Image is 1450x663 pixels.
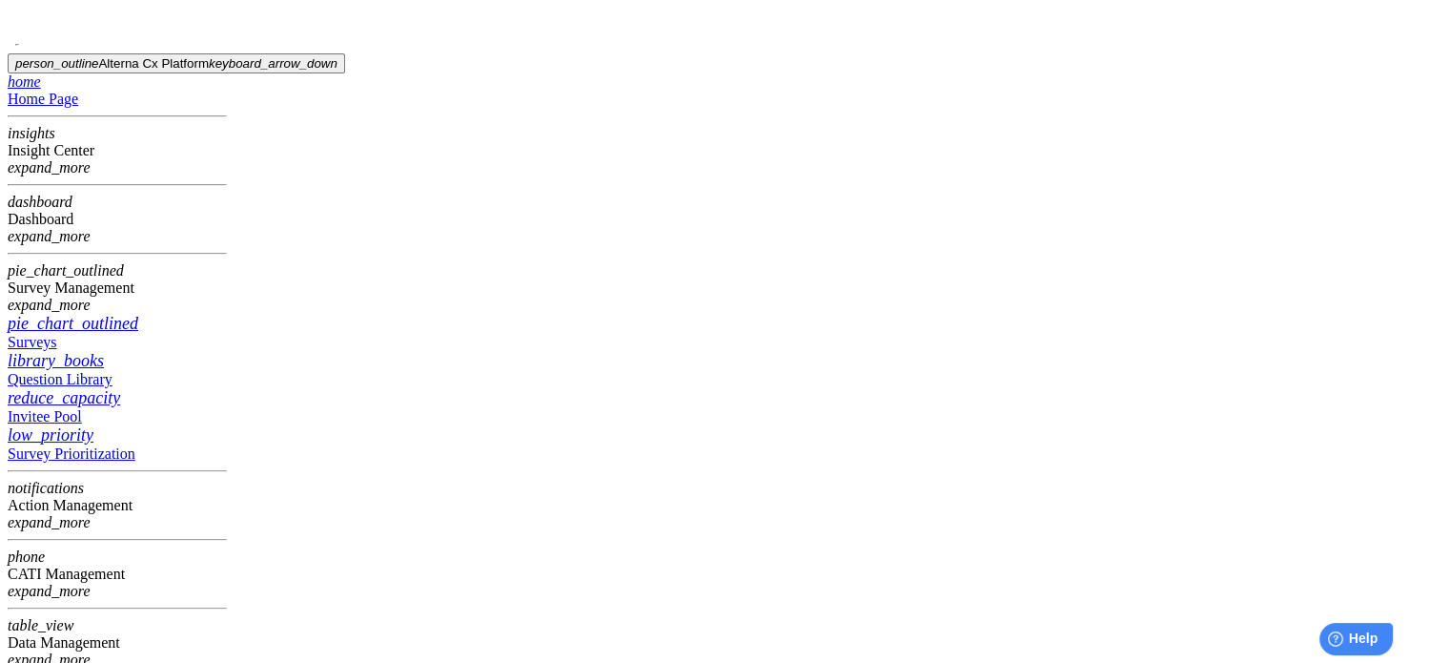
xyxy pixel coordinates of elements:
i: person_outline [15,56,98,71]
div: Dashboard [8,211,227,228]
div: Survey Prioritization [8,445,227,463]
i: expand_more [8,159,91,176]
i: expand_more [8,583,91,599]
i: low_priority [8,425,93,445]
div: CATI Management [8,566,227,583]
i: home [8,73,41,90]
i: library_books [8,351,104,370]
div: Action Management [8,497,227,514]
i: keyboard_arrow_down [209,56,337,71]
i: insights [8,125,55,141]
a: Survey Prioritization [8,425,227,463]
i: phone [8,549,45,565]
i: pie_chart_outlined [8,314,138,333]
i: expand_more [8,228,91,244]
div: Question Library [8,371,227,388]
div: Insight Center [8,142,227,159]
div: Data Management [8,634,227,652]
a: Invitee Pool [8,388,227,425]
i: dashboard [8,194,72,210]
a: Home Page [8,73,227,108]
i: reduce_capacity [8,388,120,407]
i: pie_chart_outlined [8,262,124,279]
i: expand_more [8,297,91,313]
span: Alterna Cx Platform [98,56,209,71]
div: Home Page [8,91,227,108]
a: Surveys [8,314,227,351]
i: table_view [8,617,73,633]
a: Question Library [8,351,227,388]
i: notifications [8,480,84,496]
div: Invitee Pool [8,408,227,425]
button: Alterna Cx Platform [8,53,345,73]
i: expand_more [8,514,91,530]
div: Surveys [8,334,227,351]
div: Survey Management [8,280,227,297]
